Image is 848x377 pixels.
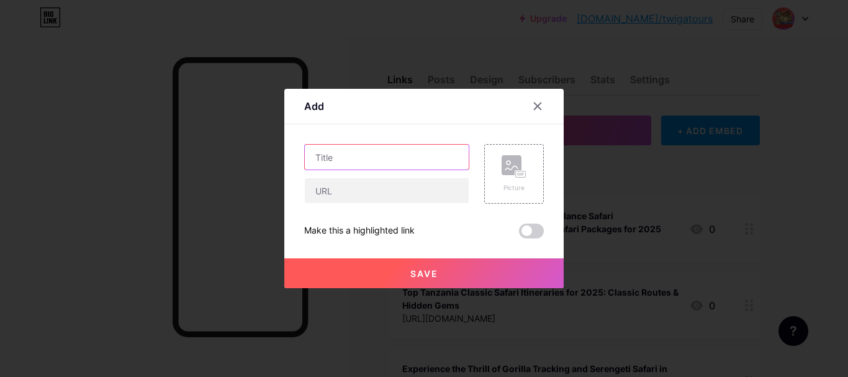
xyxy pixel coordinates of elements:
[410,268,438,279] span: Save
[304,99,324,114] div: Add
[304,224,415,238] div: Make this a highlighted link
[305,145,469,170] input: Title
[502,183,526,193] div: Picture
[305,178,469,203] input: URL
[284,258,564,288] button: Save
